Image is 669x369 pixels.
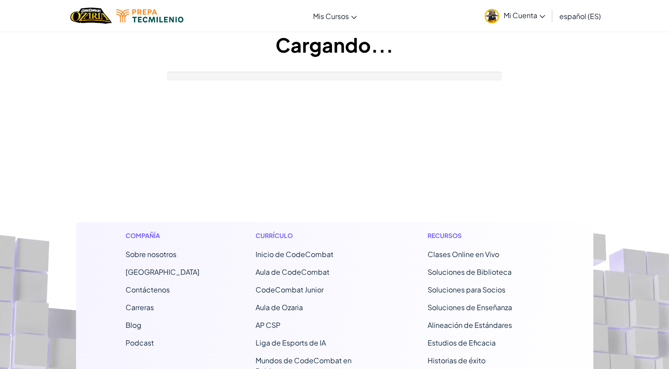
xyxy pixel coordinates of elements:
[555,4,605,28] a: español (ES)
[256,250,333,259] span: Inicio de CodeCombat
[428,285,505,294] a: Soluciones para Socios
[480,2,550,30] a: Mi Cuenta
[70,7,111,25] a: Ozaria by CodeCombat logo
[428,338,496,347] a: Estudios de Eficacia
[256,285,324,294] a: CodeCombat Junior
[256,320,280,330] a: AP CSP
[256,231,372,240] h1: Currículo
[559,12,601,21] span: español (ES)
[256,338,326,347] a: Liga de Esports de IA
[504,11,545,20] span: Mi Cuenta
[428,231,544,240] h1: Recursos
[116,9,183,23] img: Tecmilenio logo
[428,320,512,330] a: Alineación de Estándares
[126,250,176,259] a: Sobre nosotros
[126,320,141,330] a: Blog
[126,303,154,312] a: Carreras
[126,231,199,240] h1: Compañía
[428,303,512,312] a: Soluciones de Enseñanza
[313,12,349,21] span: Mis Cursos
[126,285,170,294] span: Contáctenos
[428,356,486,365] a: Historias de éxito
[126,267,199,277] a: [GEOGRAPHIC_DATA]
[428,250,499,259] a: Clases Online en Vivo
[485,9,499,23] img: avatar
[256,267,329,277] a: Aula de CodeCombat
[309,4,361,28] a: Mis Cursos
[126,338,154,347] a: Podcast
[70,7,111,25] img: Home
[256,303,303,312] a: Aula de Ozaria
[428,267,512,277] a: Soluciones de Biblioteca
